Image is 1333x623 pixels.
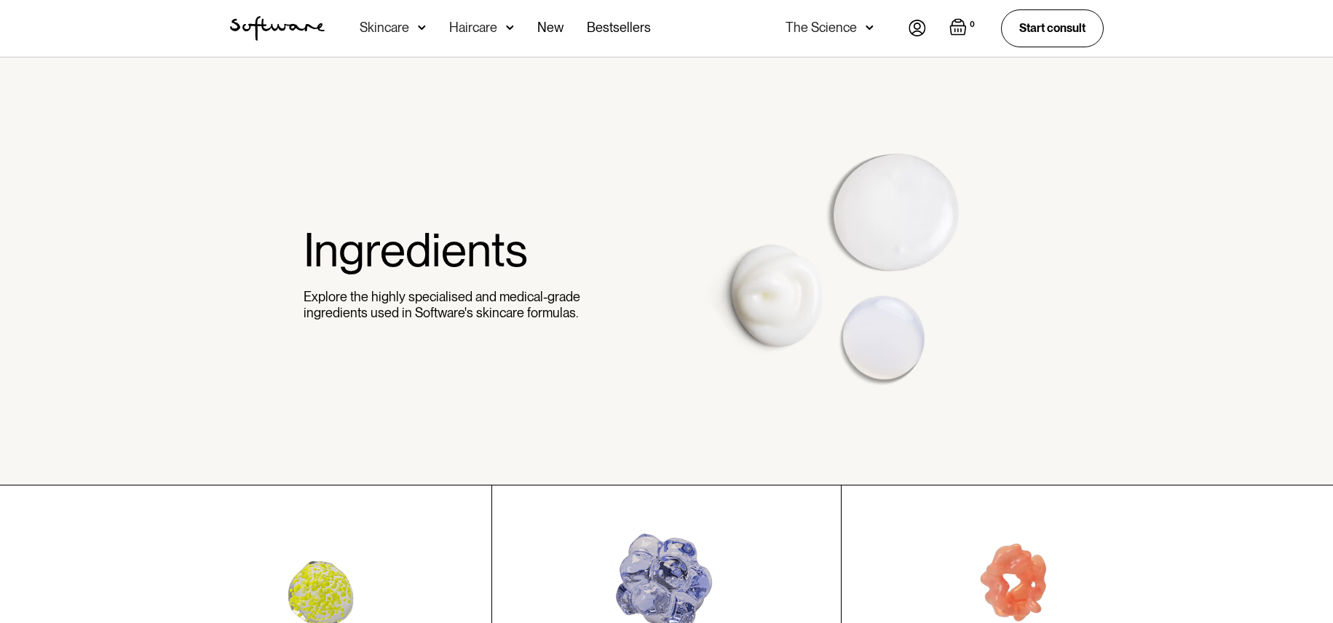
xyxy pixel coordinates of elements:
[506,20,514,35] img: arrow down
[786,20,857,35] div: The Science
[418,20,426,35] img: arrow down
[949,18,978,39] a: Open cart
[967,18,978,31] div: 0
[360,20,409,35] div: Skincare
[866,20,874,35] img: arrow down
[304,289,587,320] p: Explore the highly specialised and medical-grade ingredients used in Software's skincare formulas.
[230,16,325,41] img: Software Logo
[1001,9,1104,47] a: Start consult
[449,20,497,35] div: Haircare
[304,222,587,278] h1: Ingredients
[230,16,325,41] a: home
